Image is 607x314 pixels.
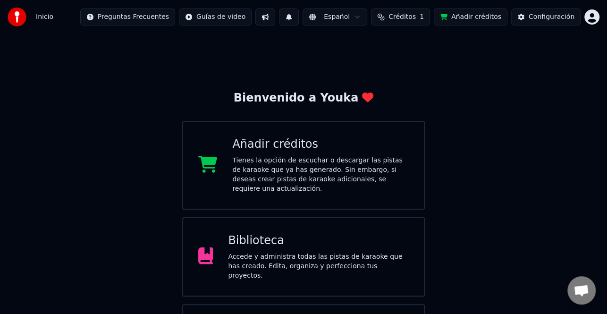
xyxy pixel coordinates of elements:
span: Inicio [36,12,53,22]
img: youka [8,8,26,26]
div: Añadir créditos [232,137,409,152]
div: Bienvenido a Youka [234,91,374,106]
div: Configuración [529,12,574,22]
div: Chat abierto [567,276,596,305]
div: Biblioteca [228,233,409,248]
button: Configuración [511,8,581,25]
button: Preguntas Frecuentes [80,8,175,25]
span: 1 [420,12,424,22]
button: Guías de video [179,8,252,25]
div: Tienes la opción de escuchar o descargar las pistas de karaoke que ya has generado. Sin embargo, ... [232,156,409,194]
div: Accede y administra todas las pistas de karaoke que has creado. Edita, organiza y perfecciona tus... [228,252,409,280]
button: Créditos1 [371,8,430,25]
nav: breadcrumb [36,12,53,22]
span: Créditos [388,12,416,22]
button: Añadir créditos [434,8,507,25]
